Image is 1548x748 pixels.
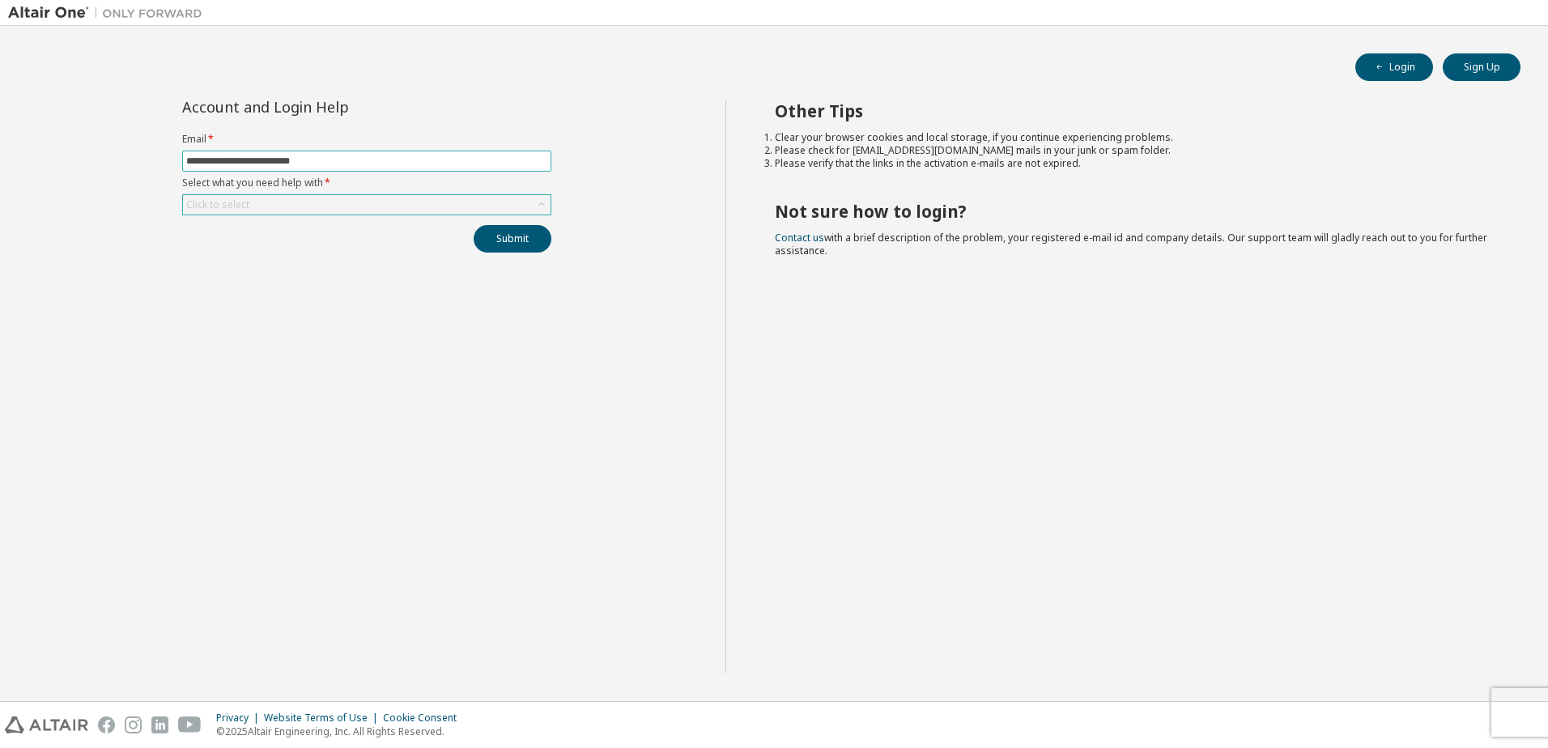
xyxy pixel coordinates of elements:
button: Login [1355,53,1433,81]
label: Select what you need help with [182,176,551,189]
li: Please verify that the links in the activation e-mails are not expired. [775,157,1492,170]
button: Sign Up [1443,53,1520,81]
div: Click to select [186,198,249,211]
div: Cookie Consent [383,712,466,725]
li: Clear your browser cookies and local storage, if you continue experiencing problems. [775,131,1492,144]
a: Contact us [775,231,824,244]
div: Click to select [183,195,551,215]
li: Please check for [EMAIL_ADDRESS][DOMAIN_NAME] mails in your junk or spam folder. [775,144,1492,157]
img: youtube.svg [178,716,202,733]
div: Website Terms of Use [264,712,383,725]
img: instagram.svg [125,716,142,733]
img: facebook.svg [98,716,115,733]
img: Altair One [8,5,211,21]
p: © 2025 Altair Engineering, Inc. All Rights Reserved. [216,725,466,738]
h2: Not sure how to login? [775,201,1492,222]
label: Email [182,133,551,146]
div: Account and Login Help [182,100,478,113]
button: Submit [474,225,551,253]
span: with a brief description of the problem, your registered e-mail id and company details. Our suppo... [775,231,1487,257]
h2: Other Tips [775,100,1492,121]
img: altair_logo.svg [5,716,88,733]
div: Privacy [216,712,264,725]
img: linkedin.svg [151,716,168,733]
